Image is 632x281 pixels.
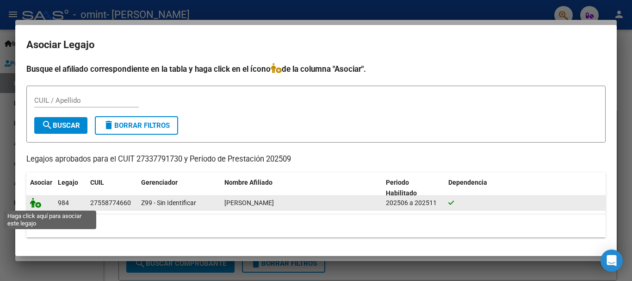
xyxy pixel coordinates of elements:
[30,179,52,186] span: Asociar
[103,121,170,130] span: Borrar Filtros
[137,173,221,203] datatable-header-cell: Gerenciador
[26,63,606,75] h4: Busque el afiliado correspondiente en la tabla y haga click en el ícono de la columna "Asociar".
[58,179,78,186] span: Legajo
[58,199,69,206] span: 984
[42,119,53,131] mat-icon: search
[141,199,196,206] span: Z99 - Sin Identificar
[95,116,178,135] button: Borrar Filtros
[386,179,417,197] span: Periodo Habilitado
[221,173,382,203] datatable-header-cell: Nombre Afiliado
[26,36,606,54] h2: Asociar Legajo
[445,173,606,203] datatable-header-cell: Dependencia
[382,173,445,203] datatable-header-cell: Periodo Habilitado
[87,173,137,203] datatable-header-cell: CUIL
[26,173,54,203] datatable-header-cell: Asociar
[386,198,441,208] div: 202506 a 202511
[601,250,623,272] div: Open Intercom Messenger
[26,154,606,165] p: Legajos aprobados para el CUIT 27337791730 y Período de Prestación 202509
[141,179,178,186] span: Gerenciador
[90,198,131,208] div: 27558774660
[103,119,114,131] mat-icon: delete
[224,199,274,206] span: ROJAS MALENA VALENTINA
[34,117,87,134] button: Buscar
[54,173,87,203] datatable-header-cell: Legajo
[90,179,104,186] span: CUIL
[448,179,487,186] span: Dependencia
[26,214,606,237] div: 1 registros
[224,179,273,186] span: Nombre Afiliado
[42,121,80,130] span: Buscar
